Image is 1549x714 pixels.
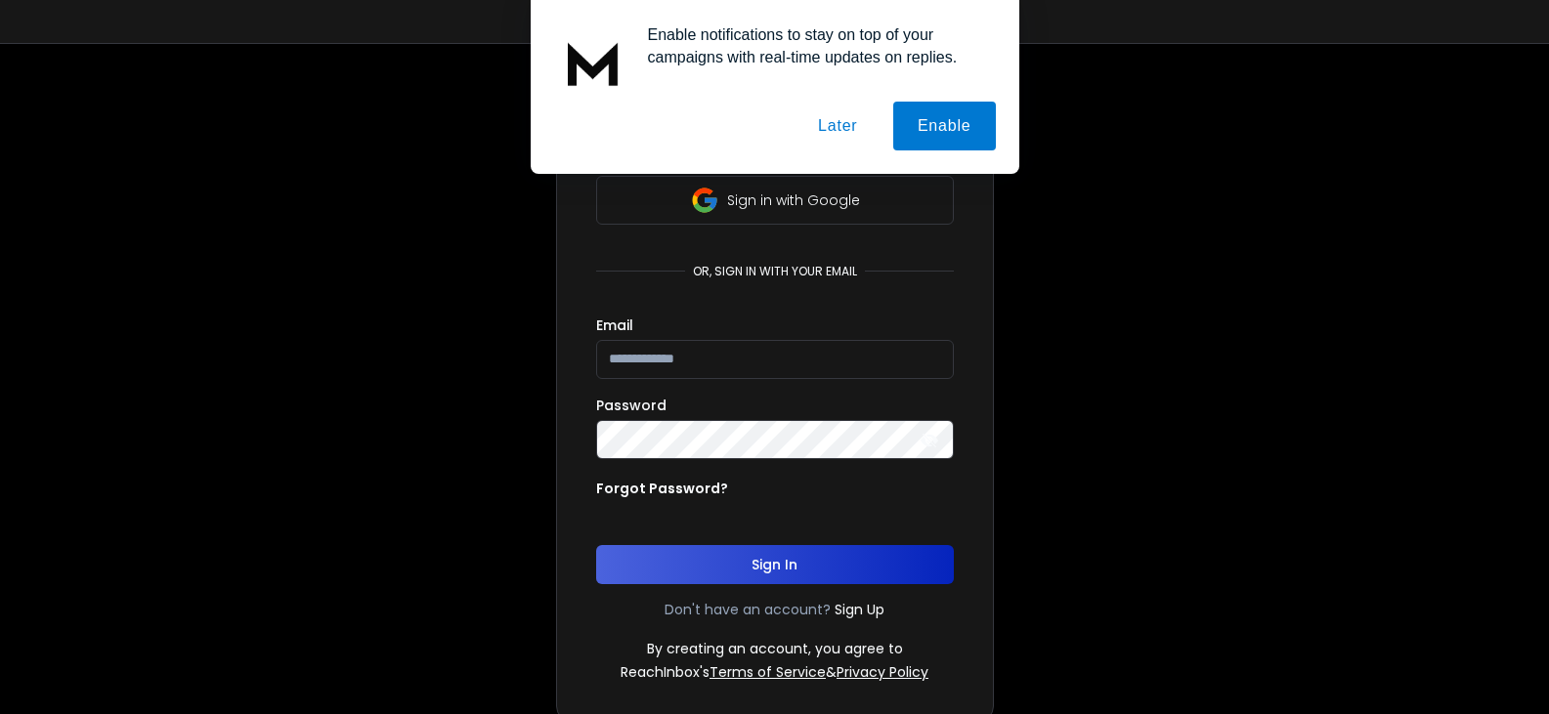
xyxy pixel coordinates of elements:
button: Sign in with Google [596,176,954,225]
a: Sign Up [835,600,884,619]
p: or, sign in with your email [685,264,865,279]
p: ReachInbox's & [621,662,928,682]
button: Later [794,102,882,150]
label: Password [596,399,667,412]
p: Don't have an account? [665,600,831,619]
label: Email [596,318,633,332]
a: Terms of Service [710,662,826,682]
p: Sign in with Google [727,190,860,210]
img: notification icon [554,23,632,102]
a: Privacy Policy [837,662,928,682]
p: By creating an account, you agree to [647,639,903,658]
button: Enable [893,102,996,150]
p: Forgot Password? [596,479,728,498]
div: Enable notifications to stay on top of your campaigns with real-time updates on replies. [632,23,996,68]
button: Sign In [596,545,954,584]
